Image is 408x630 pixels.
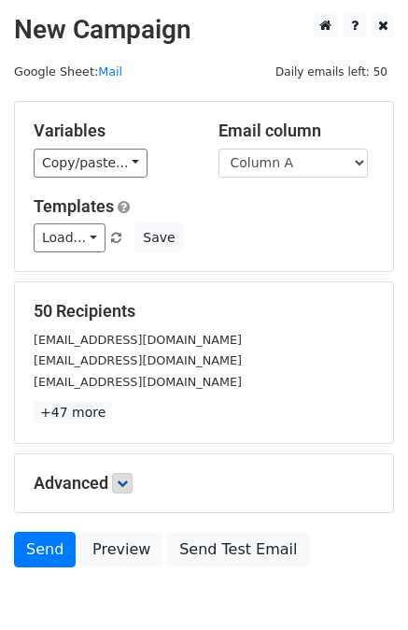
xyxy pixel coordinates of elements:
h5: Email column [218,121,375,141]
a: Mail [98,64,122,79]
a: Send Test Email [167,532,309,567]
button: Save [134,223,183,252]
iframe: Chat Widget [315,540,408,630]
h5: Variables [34,121,190,141]
h2: New Campaign [14,14,394,46]
h5: 50 Recipients [34,301,374,322]
span: Daily emails left: 50 [269,62,394,82]
h5: Advanced [34,473,374,494]
a: +47 more [34,401,112,424]
small: Google Sheet: [14,64,122,79]
a: Templates [34,196,114,216]
small: [EMAIL_ADDRESS][DOMAIN_NAME] [34,375,242,389]
a: Copy/paste... [34,149,148,178]
a: Send [14,532,76,567]
a: Load... [34,223,106,252]
small: [EMAIL_ADDRESS][DOMAIN_NAME] [34,333,242,347]
a: Preview [80,532,162,567]
a: Daily emails left: 50 [269,64,394,79]
small: [EMAIL_ADDRESS][DOMAIN_NAME] [34,353,242,367]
